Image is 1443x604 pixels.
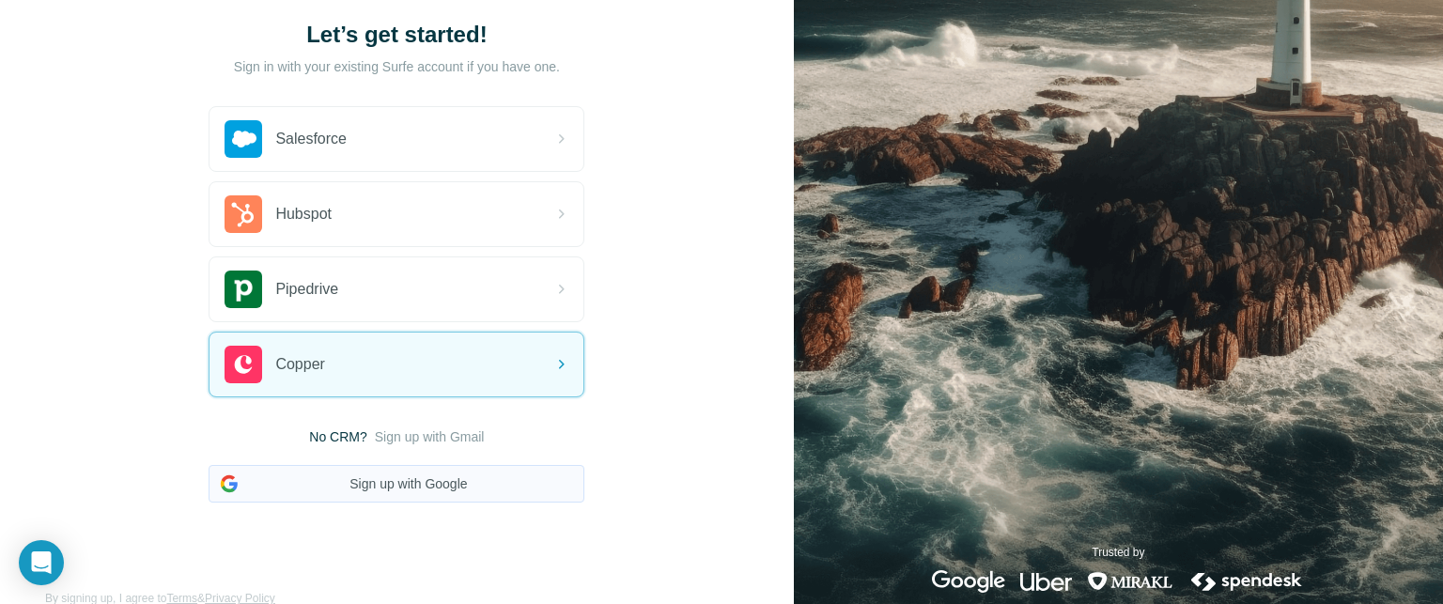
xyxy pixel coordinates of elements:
[932,570,1005,593] img: google's logo
[234,57,560,76] p: Sign in with your existing Surfe account if you have one.
[1020,570,1072,593] img: uber's logo
[225,195,262,233] img: hubspot's logo
[225,120,262,158] img: salesforce's logo
[19,540,64,585] div: Open Intercom Messenger
[275,203,332,225] span: Hubspot
[1087,570,1173,593] img: mirakl's logo
[225,346,262,383] img: copper's logo
[1188,570,1305,593] img: spendesk's logo
[275,128,347,150] span: Salesforce
[275,353,324,376] span: Copper
[309,427,366,446] span: No CRM?
[209,20,584,50] h1: Let’s get started!
[1092,544,1144,561] p: Trusted by
[375,427,485,446] button: Sign up with Gmail
[275,278,338,301] span: Pipedrive
[209,465,584,503] button: Sign up with Google
[225,271,262,308] img: pipedrive's logo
